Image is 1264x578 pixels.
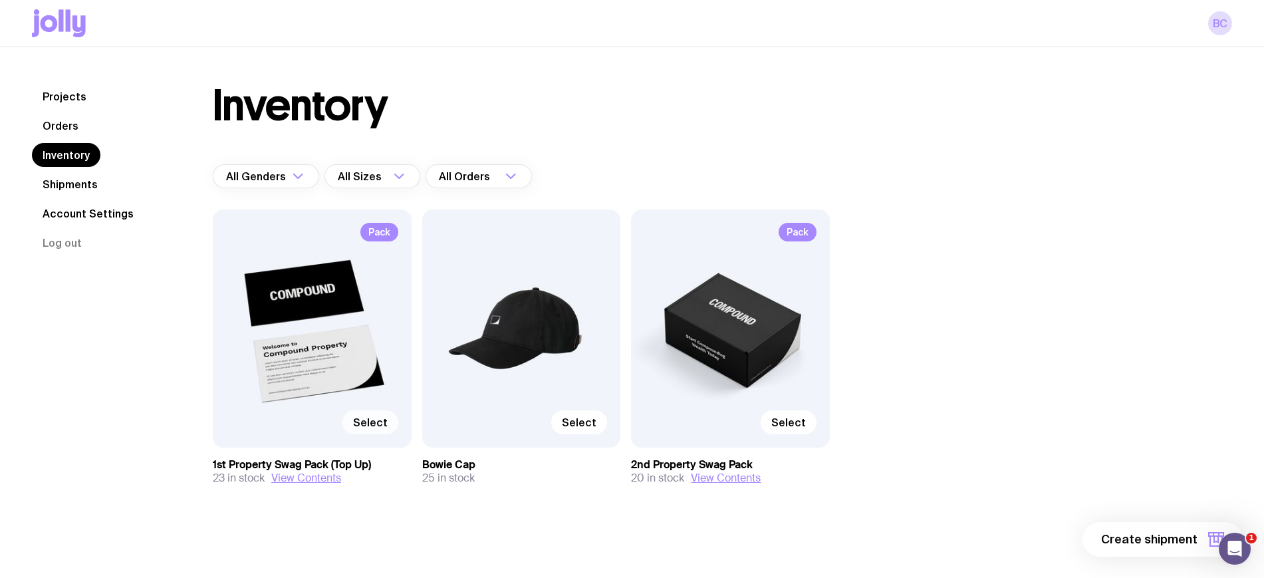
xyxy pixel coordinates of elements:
[213,458,412,472] h3: 1st Property Swag Pack (Top Up)
[691,472,761,485] button: View Contents
[1246,533,1257,543] span: 1
[213,164,319,188] div: Search for option
[324,164,420,188] div: Search for option
[562,416,596,429] span: Select
[32,172,108,196] a: Shipments
[422,458,621,472] h3: Bowie Cap
[771,416,806,429] span: Select
[631,472,684,485] span: 20 in stock
[426,164,532,188] div: Search for option
[1219,533,1251,565] iframe: Intercom live chat
[226,164,289,188] span: All Genders
[1208,11,1232,35] a: BC
[493,164,501,188] input: Search for option
[439,164,493,188] span: All Orders
[422,472,475,485] span: 25 in stock
[1082,522,1243,557] button: Create shipment
[338,164,384,188] span: All Sizes
[32,143,100,167] a: Inventory
[32,84,97,108] a: Projects
[213,472,265,485] span: 23 in stock
[32,114,89,138] a: Orders
[271,472,341,485] button: View Contents
[360,223,398,241] span: Pack
[32,202,144,225] a: Account Settings
[384,164,390,188] input: Search for option
[779,223,817,241] span: Pack
[32,231,92,255] button: Log out
[213,84,388,127] h1: Inventory
[1101,531,1198,547] span: Create shipment
[353,416,388,429] span: Select
[631,458,830,472] h3: 2nd Property Swag Pack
